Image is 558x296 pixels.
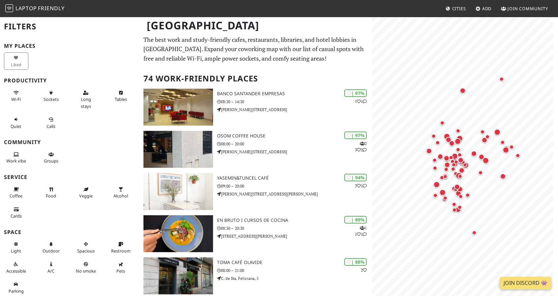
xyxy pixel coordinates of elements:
div: Map marker [452,186,460,193]
p: C. de Sta. Feliciana, 5 [217,275,372,281]
button: No smoke [74,259,98,276]
span: Stable Wi-Fi [11,96,21,102]
div: Map marker [454,146,462,154]
div: Map marker [442,165,450,173]
button: Coffee [4,184,28,201]
span: Coffee [10,193,22,199]
h3: Space [4,229,136,235]
span: Pet friendly [116,268,125,274]
h3: Community [4,139,136,145]
p: [STREET_ADDRESS][PERSON_NAME] [217,233,372,239]
span: Power sockets [44,96,59,102]
div: Map marker [431,156,439,164]
div: Map marker [456,172,464,180]
div: Map marker [454,189,463,198]
span: Group tables [44,158,58,164]
p: 2 [361,267,367,273]
div: Map marker [434,139,442,147]
span: Smoke free [76,268,96,274]
a: Add [473,3,494,15]
span: Long stays [81,96,91,109]
div: Map marker [479,128,486,136]
div: Map marker [456,185,464,193]
div: Map marker [431,192,439,199]
p: 08:00 – 20:00 [217,141,372,147]
div: Map marker [456,203,464,211]
div: Map marker [441,195,449,203]
div: Map marker [498,75,506,83]
h3: Productivity [4,77,136,84]
div: Map marker [457,192,465,200]
div: Map marker [450,206,458,214]
h2: Filters [4,16,136,37]
button: Sockets [39,87,63,105]
p: 1 1 1 [355,225,367,237]
div: Map marker [432,180,441,189]
div: Map marker [493,128,502,137]
div: Map marker [480,136,489,144]
span: Alcohol [113,193,128,199]
div: Map marker [438,174,446,182]
p: 2 3 2 [355,140,367,153]
div: Map marker [425,147,433,155]
div: Map marker [452,170,460,178]
span: Quiet [11,123,21,129]
span: Join Community [508,6,548,12]
p: 2 1 [355,183,367,189]
button: Restroom [108,239,133,256]
div: Map marker [457,166,466,175]
a: Osom Coffee House | 97% 232 Osom Coffee House 08:00 – 20:00 [PERSON_NAME][STREET_ADDRESS] [139,131,372,168]
div: | 88% [344,258,367,266]
a: Banco Santander Empresas | 97% 11 Banco Santander Empresas 08:30 – 14:30 [PERSON_NAME][STREET_ADD... [139,89,372,126]
button: Quiet [4,114,28,132]
span: Cities [452,6,466,12]
div: Map marker [508,143,515,151]
img: EN BRUTO I CURSOS DE COCINA [143,215,213,252]
div: Map marker [441,173,449,181]
img: yasemin&tuncel café [143,173,213,210]
div: | 97% [344,132,367,139]
h3: Osom Coffee House [217,133,372,139]
button: Tables [108,87,133,105]
div: Map marker [438,119,446,127]
div: Map marker [449,165,457,173]
div: Map marker [481,156,490,165]
div: Map marker [514,152,522,160]
div: | 89% [344,216,367,223]
div: Map marker [442,154,451,163]
button: Spacious [74,239,98,256]
img: LaptopFriendly [5,4,13,12]
button: Calls [39,114,63,132]
p: 1 1 [355,98,367,104]
h2: 74 Work-Friendly Places [143,69,368,89]
img: Toma Café Olavide [143,257,213,294]
div: Map marker [450,161,458,169]
span: Work-friendly tables [115,96,127,102]
div: Map marker [438,188,447,197]
a: Join Community [498,3,551,15]
div: Map marker [456,156,465,164]
span: Food [46,193,56,199]
h3: Service [4,174,136,180]
div: Map marker [441,172,449,181]
button: Pets [108,259,133,276]
div: Map marker [448,139,456,148]
span: People working [6,158,26,164]
span: Restroom [111,248,131,254]
p: 09:00 – 20:00 [217,183,372,189]
div: Map marker [450,185,458,192]
img: Osom Coffee House [143,131,213,168]
h3: yasemin&tuncel café [217,175,372,181]
div: Map marker [431,164,439,172]
button: Veggie [74,184,98,201]
img: Banco Santander Empresas [143,89,213,126]
button: Light [4,239,28,256]
span: Credit cards [11,213,22,219]
div: Map marker [456,151,464,159]
div: Map marker [444,135,453,144]
div: | 94% [344,174,367,181]
div: Map marker [499,172,507,181]
p: 08:30 – 20:30 [217,225,372,231]
div: Map marker [430,132,438,140]
a: LaptopFriendly LaptopFriendly [5,3,65,15]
